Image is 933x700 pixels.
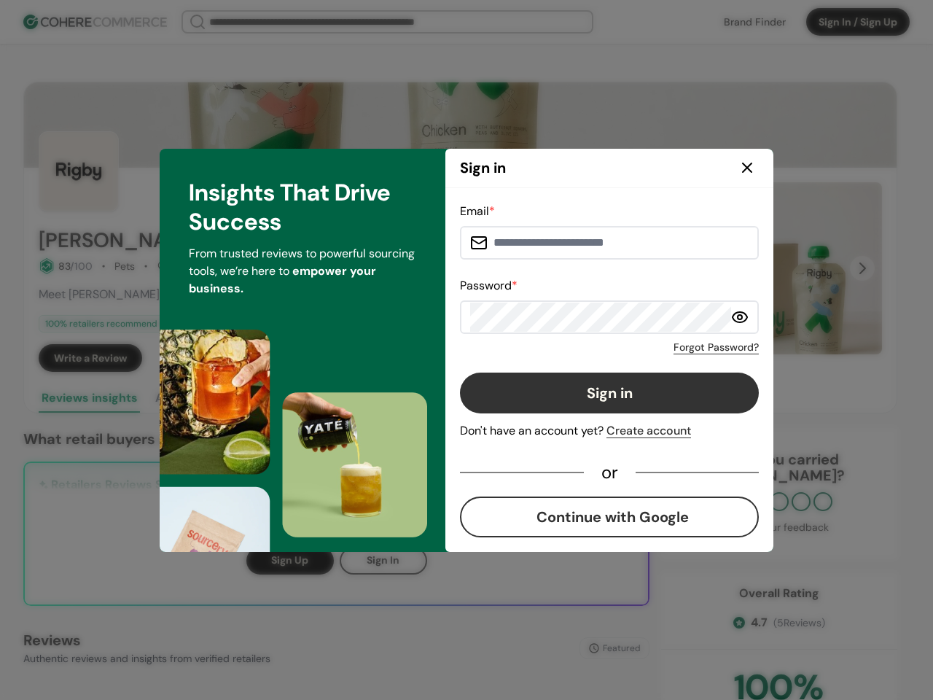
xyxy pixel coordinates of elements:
label: Password [460,278,518,293]
h3: Insights That Drive Success [189,178,416,236]
span: empower your business. [189,263,376,296]
label: Email [460,203,495,219]
button: Sign in [460,373,759,413]
div: Create account [606,422,691,440]
h2: Sign in [460,157,506,179]
a: Forgot Password? [674,340,759,355]
p: From trusted reviews to powerful sourcing tools, we’re here to [189,245,416,297]
button: Continue with Google [460,497,759,537]
div: or [584,466,636,479]
div: Don't have an account yet? [460,422,759,440]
